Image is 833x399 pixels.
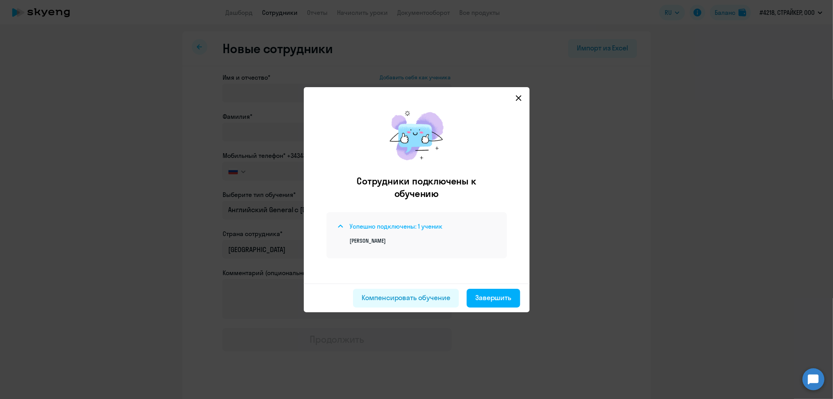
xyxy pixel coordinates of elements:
button: Завершить [467,289,520,308]
p: [PERSON_NAME] [350,237,498,244]
h4: Успешно подключены: 1 ученик [350,222,443,231]
h2: Сотрудники подключены к обучению [341,175,492,200]
div: Завершить [475,293,512,303]
button: Компенсировать обучение [353,289,459,308]
div: Компенсировать обучение [362,293,450,303]
img: results [382,103,452,168]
